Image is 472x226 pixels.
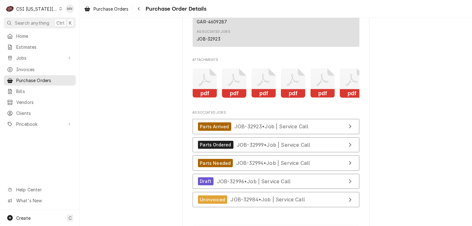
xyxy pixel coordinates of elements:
button: Navigate back [134,4,144,14]
span: Attachments [193,57,359,62]
span: Estimates [16,44,73,50]
button: pdf [222,68,247,98]
div: Associated Jobs [193,110,359,210]
a: View Job [193,137,359,153]
button: pdf [252,68,276,98]
span: Clients [16,110,73,116]
button: pdf [281,68,306,98]
button: pdf [193,68,217,98]
span: JOB-32996 • Job | Service Call [217,178,291,184]
span: Search anything [15,20,49,26]
span: Vendors [16,99,73,106]
div: Uninvoiced [198,195,228,204]
span: Bills [16,88,73,95]
span: Create [16,215,31,221]
span: JOB-32999 • Job | Service Call [237,141,311,148]
span: Pricebook [16,121,63,127]
button: pdf [340,68,364,98]
div: Attachments [193,57,359,103]
a: Purchase Orders [82,4,131,14]
span: Attachments [193,63,359,103]
button: Search anythingCtrlK [4,17,76,28]
div: C [6,4,14,13]
span: JOB-32923 • Job | Service Call [234,123,309,130]
a: Go to Pricebook [4,119,76,129]
a: Go to What's New [4,195,76,206]
span: Jobs [16,55,63,61]
div: GAR-4609287 [197,18,227,25]
div: MN [65,4,74,13]
a: Purchase Orders [4,75,76,86]
span: Associated Jobs [193,110,359,115]
div: Parts Arrived [198,122,231,131]
span: What's New [16,197,72,204]
a: Go to Help Center [4,184,76,195]
div: Draft [198,177,214,186]
a: View Job [193,174,359,189]
span: C [69,215,72,221]
a: Clients [4,108,76,118]
span: Invoices [16,66,73,73]
a: Estimates [4,42,76,52]
a: Go to Jobs [4,53,76,63]
a: View Job [193,192,359,207]
a: View Job [193,155,359,171]
div: CSI [US_STATE][GEOGRAPHIC_DATA] [16,6,57,12]
span: Home [16,33,73,39]
a: Bills [4,86,76,96]
div: Melissa Nehls's Avatar [65,4,74,13]
div: Associated Jobs [197,29,230,34]
span: JOB-32984 • Job | Service Call [231,196,305,203]
div: Parts Needed [198,159,233,167]
span: Purchase Order Details [144,5,206,13]
div: CSI Kansas City's Avatar [6,4,14,13]
span: K [69,20,72,26]
a: View Job [193,119,359,134]
span: Purchase Orders [94,6,128,12]
span: Help Center [16,186,72,193]
button: pdf [311,68,335,98]
div: JOB-32923 [197,36,220,42]
a: Home [4,31,76,41]
span: Ctrl [56,20,65,26]
span: Purchase Orders [16,77,73,84]
a: Vendors [4,97,76,107]
span: JOB-32994 • Job | Service Call [236,160,310,166]
div: Parts Ordered [198,141,234,149]
a: Invoices [4,64,76,75]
